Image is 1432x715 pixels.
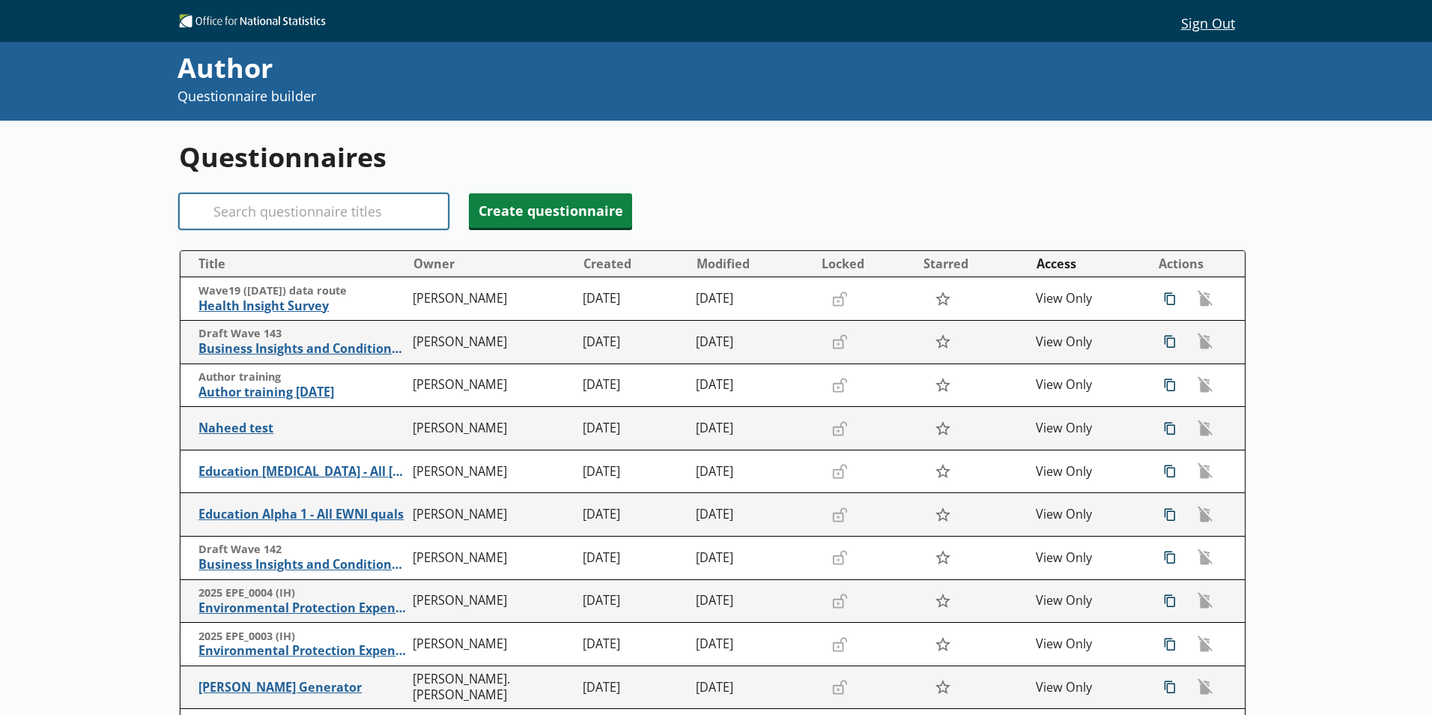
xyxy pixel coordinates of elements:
span: Education Alpha 1 - All EWNI quals [198,507,406,522]
button: Star [926,371,959,399]
th: Actions [1143,251,1245,277]
td: [DATE] [577,450,690,493]
span: Wave19 ([DATE]) data route [198,284,406,298]
button: Owner [407,252,576,276]
button: Star [926,501,959,529]
td: [PERSON_NAME] [407,321,577,364]
td: [PERSON_NAME] [407,363,577,407]
button: Locked [816,252,916,276]
span: Health Insight Survey [198,298,406,314]
td: [DATE] [690,537,814,580]
span: Draft Wave 142 [198,543,406,557]
span: Naheed test [198,420,406,436]
td: [DATE] [577,493,690,537]
button: Star [926,630,959,658]
span: Author training [DATE] [198,384,406,400]
td: View Only [1030,277,1143,321]
span: 2025 EPE_0004 (IH) [198,586,406,600]
td: [PERSON_NAME] [407,623,577,666]
span: Environmental Protection Expenditure [198,643,406,659]
span: Environmental Protection Expenditure [198,600,406,616]
button: Modified [691,252,813,276]
span: Business Insights and Conditions Survey (BICS) [198,557,406,573]
td: [DATE] [577,666,690,709]
td: View Only [1030,579,1143,623]
td: [DATE] [690,321,814,364]
td: [PERSON_NAME] [407,407,577,450]
span: Author training [198,370,406,384]
td: View Only [1030,363,1143,407]
td: View Only [1030,450,1143,493]
td: [PERSON_NAME] [407,277,577,321]
button: Star [926,587,959,615]
td: [DATE] [690,363,814,407]
span: [PERSON_NAME] Generator [198,680,406,696]
span: Education [MEDICAL_DATA] - All [PERSON_NAME] [198,464,406,480]
button: Created [577,252,689,276]
td: [DATE] [577,537,690,580]
td: View Only [1030,666,1143,709]
button: Star [926,328,959,356]
td: View Only [1030,407,1143,450]
p: Questionnaire builder [178,87,964,106]
td: [PERSON_NAME] [407,450,577,493]
td: [DATE] [577,579,690,623]
button: Star [926,543,959,572]
button: Star [926,457,959,486]
td: [PERSON_NAME] [407,579,577,623]
button: Star [926,414,959,442]
td: [DATE] [690,579,814,623]
td: [DATE] [577,277,690,321]
button: Star [926,285,959,313]
td: [PERSON_NAME].[PERSON_NAME] [407,666,577,709]
td: View Only [1030,321,1143,364]
span: Draft Wave 143 [198,327,406,341]
td: [DATE] [577,407,690,450]
td: [PERSON_NAME] [407,493,577,537]
button: Access [1031,252,1142,276]
div: Author [178,49,964,87]
td: [DATE] [690,666,814,709]
span: Business Insights and Conditions Survey (BICS) draft [198,341,406,357]
td: [DATE] [690,450,814,493]
td: View Only [1030,537,1143,580]
span: 2025 EPE_0003 (IH) [198,630,406,644]
td: View Only [1030,623,1143,666]
button: Title [186,252,406,276]
td: [PERSON_NAME] [407,537,577,580]
td: [DATE] [690,493,814,537]
td: [DATE] [577,363,690,407]
h1: Questionnaires [179,139,1246,175]
td: [DATE] [690,277,814,321]
button: Starred [917,252,1029,276]
td: View Only [1030,493,1143,537]
button: Create questionnaire [469,193,632,228]
button: Star [926,673,959,702]
button: Sign Out [1169,10,1246,35]
td: [DATE] [577,623,690,666]
input: Search questionnaire titles [179,193,449,229]
td: [DATE] [690,623,814,666]
td: [DATE] [577,321,690,364]
td: [DATE] [690,407,814,450]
